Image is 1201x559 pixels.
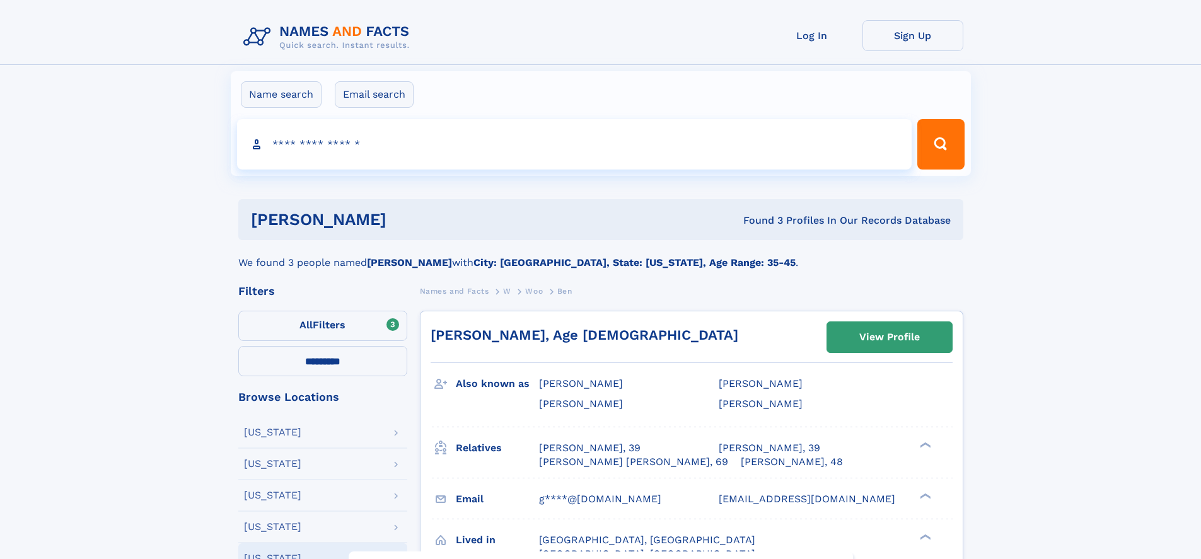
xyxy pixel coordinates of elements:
[525,287,543,296] span: Woo
[719,398,803,410] span: [PERSON_NAME]
[244,522,301,532] div: [US_STATE]
[917,533,932,541] div: ❯
[238,285,407,297] div: Filters
[719,441,820,455] a: [PERSON_NAME], 39
[431,327,738,343] a: [PERSON_NAME], Age [DEMOGRAPHIC_DATA]
[299,319,313,331] span: All
[503,287,511,296] span: W
[251,212,565,228] h1: [PERSON_NAME]
[565,214,951,228] div: Found 3 Profiles In Our Records Database
[473,256,796,268] b: City: [GEOGRAPHIC_DATA], State: [US_STATE], Age Range: 35-45
[557,287,572,296] span: Ben
[244,427,301,437] div: [US_STATE]
[525,283,543,299] a: Woo
[237,119,912,170] input: search input
[238,311,407,341] label: Filters
[827,322,952,352] a: View Profile
[539,455,728,469] a: [PERSON_NAME] [PERSON_NAME], 69
[741,455,843,469] a: [PERSON_NAME], 48
[859,323,920,352] div: View Profile
[539,441,641,455] a: [PERSON_NAME], 39
[367,256,452,268] b: [PERSON_NAME]
[238,240,963,270] div: We found 3 people named with .
[719,493,895,505] span: [EMAIL_ADDRESS][DOMAIN_NAME]
[244,459,301,469] div: [US_STATE]
[244,490,301,500] div: [US_STATE]
[917,441,932,449] div: ❯
[539,398,623,410] span: [PERSON_NAME]
[420,283,489,299] a: Names and Facts
[456,373,539,395] h3: Also known as
[456,437,539,459] h3: Relatives
[456,529,539,551] h3: Lived in
[238,391,407,403] div: Browse Locations
[862,20,963,51] a: Sign Up
[503,283,511,299] a: W
[241,81,322,108] label: Name search
[917,492,932,500] div: ❯
[719,377,803,389] span: [PERSON_NAME]
[539,377,623,389] span: [PERSON_NAME]
[335,81,414,108] label: Email search
[762,20,862,51] a: Log In
[917,119,964,170] button: Search Button
[456,488,539,510] h3: Email
[539,534,755,546] span: [GEOGRAPHIC_DATA], [GEOGRAPHIC_DATA]
[238,20,420,54] img: Logo Names and Facts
